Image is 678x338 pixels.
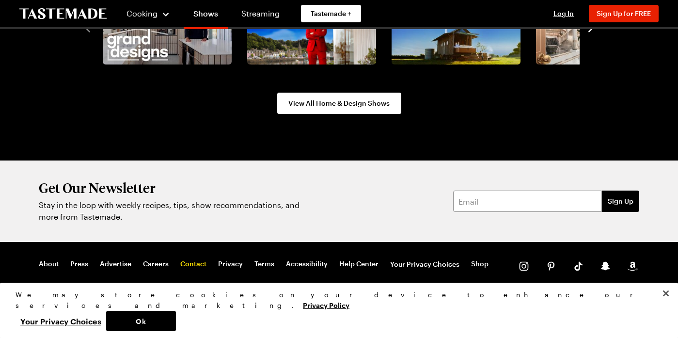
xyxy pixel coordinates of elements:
[453,191,602,212] input: Email
[544,9,583,18] button: Log In
[126,9,158,18] span: Cooking
[286,259,328,269] a: Accessibility
[303,300,349,309] a: More information about your privacy, opens in a new tab
[106,311,176,331] button: Ok
[16,311,106,331] button: Your Privacy Choices
[70,259,88,269] a: Press
[126,2,170,25] button: Cooking
[339,259,378,269] a: Help Center
[16,290,654,311] div: We may store cookies on your device to enhance our services and marketing.
[288,98,390,108] span: View All Home & Design Shows
[143,259,169,269] a: Careers
[390,259,459,269] button: Your Privacy Choices
[589,5,659,22] button: Sign Up for FREE
[100,259,131,269] a: Advertise
[39,199,305,223] p: Stay in the loop with weekly recipes, tips, show recommendations, and more from Tastemade.
[39,180,305,195] h2: Get Our Newsletter
[16,290,654,331] div: Privacy
[39,259,489,269] nav: Footer
[184,2,228,29] a: Shows
[19,8,107,19] a: To Tastemade Home Page
[311,9,351,18] span: Tastemade +
[39,259,59,269] a: About
[608,196,633,206] span: Sign Up
[655,283,677,304] button: Close
[180,259,206,269] a: Contact
[301,5,361,22] a: Tastemade +
[597,9,651,17] span: Sign Up for FREE
[277,93,401,114] a: View All Home & Design Shows
[602,191,639,212] button: Sign Up
[254,259,274,269] a: Terms
[553,9,574,17] span: Log In
[471,259,489,269] a: Shop
[218,259,243,269] a: Privacy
